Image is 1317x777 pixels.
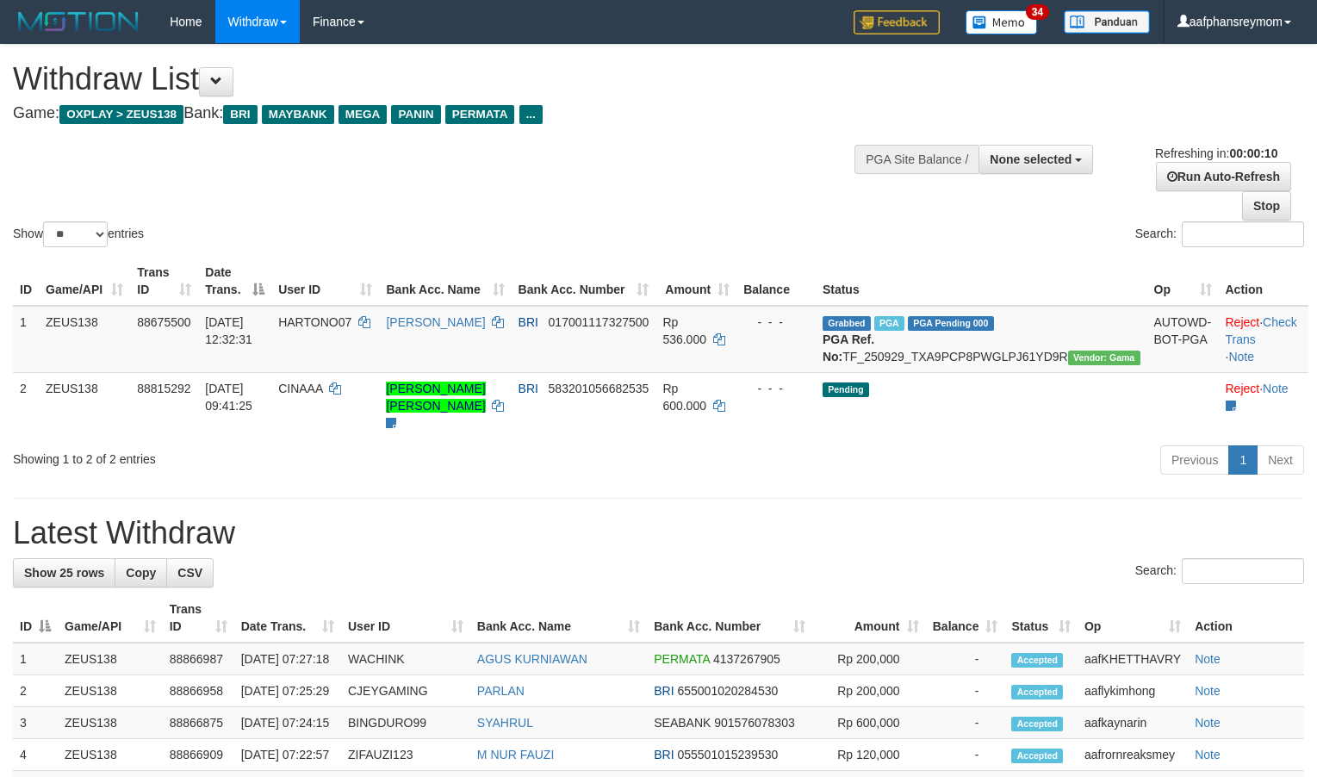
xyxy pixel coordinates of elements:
[854,145,978,174] div: PGA Site Balance /
[1219,257,1309,306] th: Action
[163,707,234,739] td: 88866875
[990,152,1072,166] span: None selected
[39,306,130,373] td: ZEUS138
[234,707,341,739] td: [DATE] 07:24:15
[1195,748,1221,761] a: Note
[1182,221,1304,247] input: Search:
[874,316,904,331] span: Marked by aaftrukkakada
[1004,594,1077,643] th: Status: activate to sort column ascending
[1068,351,1140,365] span: Vendor URL: https://trx31.1velocity.biz
[163,643,234,675] td: 88866987
[1229,146,1277,160] strong: 00:00:10
[1078,675,1188,707] td: aaflykimhong
[234,675,341,707] td: [DATE] 07:25:29
[926,643,1005,675] td: -
[386,315,485,329] a: [PERSON_NAME]
[339,105,388,124] span: MEGA
[58,707,163,739] td: ZEUS138
[714,716,794,730] span: Copy 901576078303 to clipboard
[823,382,869,397] span: Pending
[477,748,554,761] a: M NUR FAUZI
[1219,306,1309,373] td: · ·
[713,652,780,666] span: Copy 4137267905 to clipboard
[519,382,538,395] span: BRI
[1188,594,1304,643] th: Action
[1155,146,1277,160] span: Refreshing in:
[223,105,257,124] span: BRI
[13,62,860,96] h1: Withdraw List
[470,594,647,643] th: Bank Acc. Name: activate to sort column ascending
[13,105,860,122] h4: Game: Bank:
[58,739,163,771] td: ZEUS138
[549,382,649,395] span: Copy 583201056682535 to clipboard
[58,643,163,675] td: ZEUS138
[205,382,252,413] span: [DATE] 09:41:25
[24,566,104,580] span: Show 25 rows
[341,643,470,675] td: WACHINK
[1195,684,1221,698] a: Note
[647,594,812,643] th: Bank Acc. Number: activate to sort column ascending
[39,372,130,438] td: ZEUS138
[1195,652,1221,666] a: Note
[43,221,108,247] select: Showentries
[816,257,1147,306] th: Status
[743,380,809,397] div: - - -
[812,707,925,739] td: Rp 600,000
[278,382,322,395] span: CINAAA
[743,314,809,331] div: - - -
[736,257,816,306] th: Balance
[386,382,485,413] a: [PERSON_NAME] [PERSON_NAME]
[1147,257,1219,306] th: Op: activate to sort column ascending
[1257,445,1304,475] a: Next
[1011,685,1063,699] span: Accepted
[1078,594,1188,643] th: Op: activate to sort column ascending
[823,316,871,331] span: Grabbed
[477,716,533,730] a: SYAHRUL
[1160,445,1229,475] a: Previous
[1011,749,1063,763] span: Accepted
[137,315,190,329] span: 88675500
[978,145,1093,174] button: None selected
[1078,739,1188,771] td: aafrornreaksmey
[137,382,190,395] span: 88815292
[234,739,341,771] td: [DATE] 07:22:57
[654,748,674,761] span: BRI
[379,257,511,306] th: Bank Acc. Name: activate to sort column ascending
[477,652,587,666] a: AGUS KURNIAWAN
[278,315,351,329] span: HARTONO07
[341,707,470,739] td: BINGDURO99
[662,382,706,413] span: Rp 600.000
[13,707,58,739] td: 3
[58,594,163,643] th: Game/API: activate to sort column ascending
[13,257,39,306] th: ID
[662,315,706,346] span: Rp 536.000
[13,558,115,587] a: Show 25 rows
[816,306,1147,373] td: TF_250929_TXA9PCP8PWGLPJ61YD9R
[1226,315,1297,346] a: Check Trans
[198,257,271,306] th: Date Trans.: activate to sort column descending
[812,594,925,643] th: Amount: activate to sort column ascending
[1011,717,1063,731] span: Accepted
[13,594,58,643] th: ID: activate to sort column descending
[13,221,144,247] label: Show entries
[677,748,778,761] span: Copy 055501015239530 to clipboard
[341,739,470,771] td: ZIFAUZI123
[205,315,252,346] span: [DATE] 12:32:31
[13,9,144,34] img: MOTION_logo.png
[966,10,1038,34] img: Button%20Memo.svg
[1156,162,1291,191] a: Run Auto-Refresh
[512,257,656,306] th: Bank Acc. Number: activate to sort column ascending
[926,739,1005,771] td: -
[1228,350,1254,364] a: Note
[1226,315,1260,329] a: Reject
[926,594,1005,643] th: Balance: activate to sort column ascending
[655,257,736,306] th: Amount: activate to sort column ascending
[39,257,130,306] th: Game/API: activate to sort column ascending
[854,10,940,34] img: Feedback.jpg
[926,675,1005,707] td: -
[341,594,470,643] th: User ID: activate to sort column ascending
[130,257,198,306] th: Trans ID: activate to sort column ascending
[926,707,1005,739] td: -
[519,315,538,329] span: BRI
[1064,10,1150,34] img: panduan.png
